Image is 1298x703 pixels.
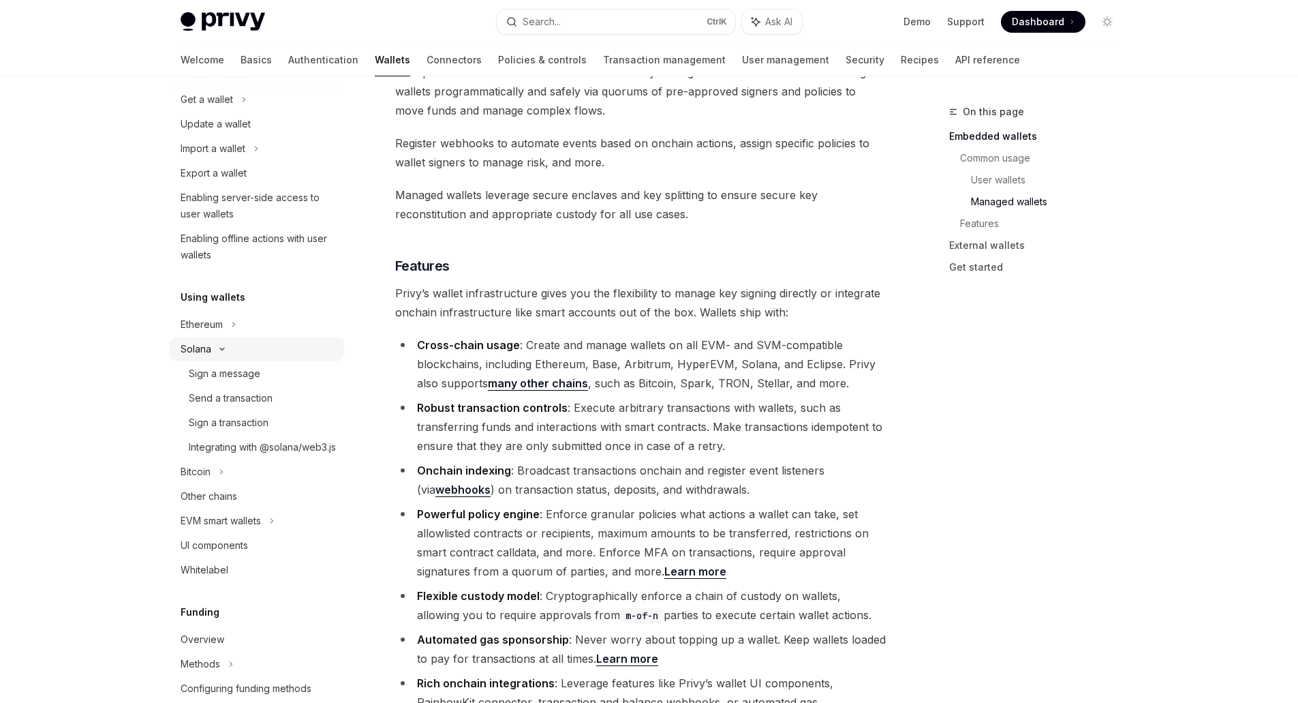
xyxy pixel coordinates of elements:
img: light logo [181,12,265,31]
span: Ask AI [765,15,792,29]
code: m-of-n [620,608,664,623]
a: Overview [170,627,344,652]
a: Authentication [288,44,358,76]
h5: Funding [181,604,219,620]
span: Managed wallets leverage secure enclaves and key splitting to ensure secure key reconstitution an... [395,185,886,224]
li: : Create and manage wallets on all EVM- and SVM-compatible blockchains, including Ethereum, Base,... [395,335,886,393]
span: Privy’s wallet infrastructure gives you the flexibility to manage key signing directly or integra... [395,284,886,322]
div: Configuring funding methods [181,680,311,697]
a: Welcome [181,44,224,76]
div: Other chains [181,488,237,505]
span: Features [395,256,450,275]
span: Register webhooks to automate events based on onchain actions, assign specific policies to wallet... [395,134,886,172]
span: Ctrl K [707,16,727,27]
a: Managed wallets [971,191,1129,213]
a: many other chains [488,376,588,391]
div: Ethereum [181,316,223,333]
a: Sign a transaction [170,410,344,435]
a: Common usage [960,147,1129,169]
li: : Enforce granular policies what actions a wallet can take, set allowlisted contracts or recipien... [395,505,886,581]
div: Search... [523,14,561,30]
strong: Powerful policy engine [417,507,540,521]
a: API reference [955,44,1020,76]
a: Learn more [664,565,726,579]
h5: Using wallets [181,289,245,305]
div: EVM smart wallets [181,513,261,529]
a: Whitelabel [170,558,344,582]
strong: Cross-chain usage [417,338,520,352]
strong: Automated gas sponsorship [417,633,569,646]
strong: Flexible custody model [417,589,540,603]
a: Basics [241,44,272,76]
div: Enabling server-side access to user wallets [181,190,336,222]
span: Set up a fleet of wallets to enable secure treasury management across use cases. Leverage wallets... [395,63,886,120]
div: UI components [181,537,248,554]
strong: Rich onchain integrations [417,676,555,690]
a: Get started [949,256,1129,278]
strong: Onchain indexing [417,464,511,477]
div: Methods [181,656,220,672]
div: Sign a message [189,365,260,382]
strong: Robust transaction controls [417,401,568,415]
a: Policies & controls [498,44,587,76]
a: Embedded wallets [949,125,1129,147]
a: User management [742,44,829,76]
a: Wallets [375,44,410,76]
div: Bitcoin [181,464,211,480]
a: User wallets [971,169,1129,191]
a: Demo [903,15,931,29]
a: Export a wallet [170,161,344,185]
a: webhooks [435,483,491,497]
div: Send a transaction [189,390,273,406]
div: Whitelabel [181,562,228,578]
a: Update a wallet [170,112,344,136]
a: Dashboard [1001,11,1085,33]
a: Features [960,213,1129,235]
div: Solana [181,341,211,357]
div: Export a wallet [181,165,247,181]
div: Update a wallet [181,116,251,132]
li: : Never worry about topping up a wallet. Keep wallets loaded to pay for transactions at all times. [395,630,886,668]
a: UI components [170,533,344,558]
a: Learn more [596,652,658,666]
span: Dashboard [1012,15,1064,29]
a: Sign a message [170,361,344,386]
div: Enabling offline actions with user wallets [181,230,336,263]
a: Recipes [901,44,939,76]
li: : Broadcast transactions onchain and register event listeners (via ) on transaction status, depos... [395,461,886,499]
a: Transaction management [603,44,726,76]
a: External wallets [949,235,1129,256]
a: Other chains [170,484,344,509]
a: Connectors [427,44,482,76]
li: : Cryptographically enforce a chain of custody on wallets, allowing you to require approvals from... [395,586,886,625]
div: Integrating with @solana/web3.js [189,439,336,455]
span: On this page [963,104,1024,120]
a: Send a transaction [170,386,344,410]
button: Ask AI [742,10,802,34]
button: Toggle dark mode [1096,11,1118,33]
a: Support [947,15,985,29]
button: Search...CtrlK [497,10,735,34]
div: Sign a transaction [189,415,268,431]
div: Import a wallet [181,140,245,157]
a: Security [846,44,884,76]
a: Enabling server-side access to user wallets [170,185,344,226]
li: : Execute arbitrary transactions with wallets, such as transferring funds and interactions with s... [395,398,886,455]
a: Enabling offline actions with user wallets [170,226,344,267]
div: Overview [181,631,224,648]
div: Get a wallet [181,91,233,108]
a: Configuring funding methods [170,676,344,701]
a: Integrating with @solana/web3.js [170,435,344,460]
